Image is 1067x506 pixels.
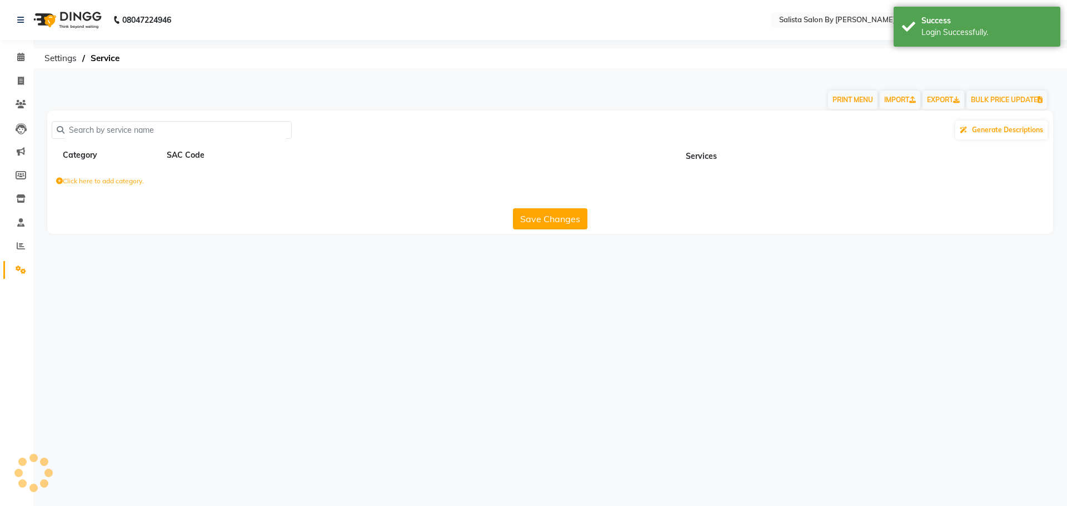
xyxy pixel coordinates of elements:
div: Success [921,15,1052,27]
a: EXPORT [923,91,964,109]
b: 08047224946 [122,4,171,36]
span: Service [85,48,125,68]
span: Settings [39,48,82,68]
a: IMPORT [880,91,920,109]
img: logo [28,4,104,36]
label: Click here to add category. [56,176,144,186]
span: Generate Descriptions [972,126,1043,134]
div: SAC Code [166,148,265,162]
button: Generate Descriptions [955,121,1048,139]
div: Login Successfully. [921,27,1052,38]
input: Search by service name [64,122,287,139]
button: Save Changes [513,208,587,229]
div: Category [62,148,161,162]
button: PRINT MENU [828,91,877,109]
button: BULK PRICE UPDATE [966,91,1047,109]
th: Services [349,145,1053,166]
